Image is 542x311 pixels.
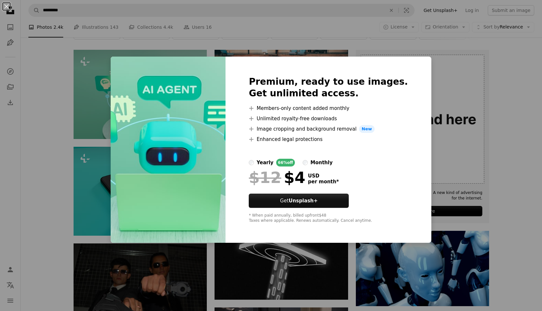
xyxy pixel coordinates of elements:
[111,57,226,243] img: premium_photo-1725985758251-b49c6b581d17
[310,159,333,166] div: monthly
[249,160,254,165] input: yearly66%off
[359,125,375,133] span: New
[308,179,339,185] span: per month *
[289,198,318,204] strong: Unsplash+
[249,104,408,112] li: Members-only content added monthly
[249,135,408,143] li: Enhanced legal protections
[249,194,349,208] button: GetUnsplash+
[308,173,339,179] span: USD
[249,169,305,186] div: $4
[249,169,281,186] span: $12
[276,159,295,166] div: 66% off
[249,125,408,133] li: Image cropping and background removal
[249,115,408,123] li: Unlimited royalty-free downloads
[249,213,408,223] div: * When paid annually, billed upfront $48 Taxes where applicable. Renews automatically. Cancel any...
[303,160,308,165] input: monthly
[249,76,408,99] h2: Premium, ready to use images. Get unlimited access.
[256,159,273,166] div: yearly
